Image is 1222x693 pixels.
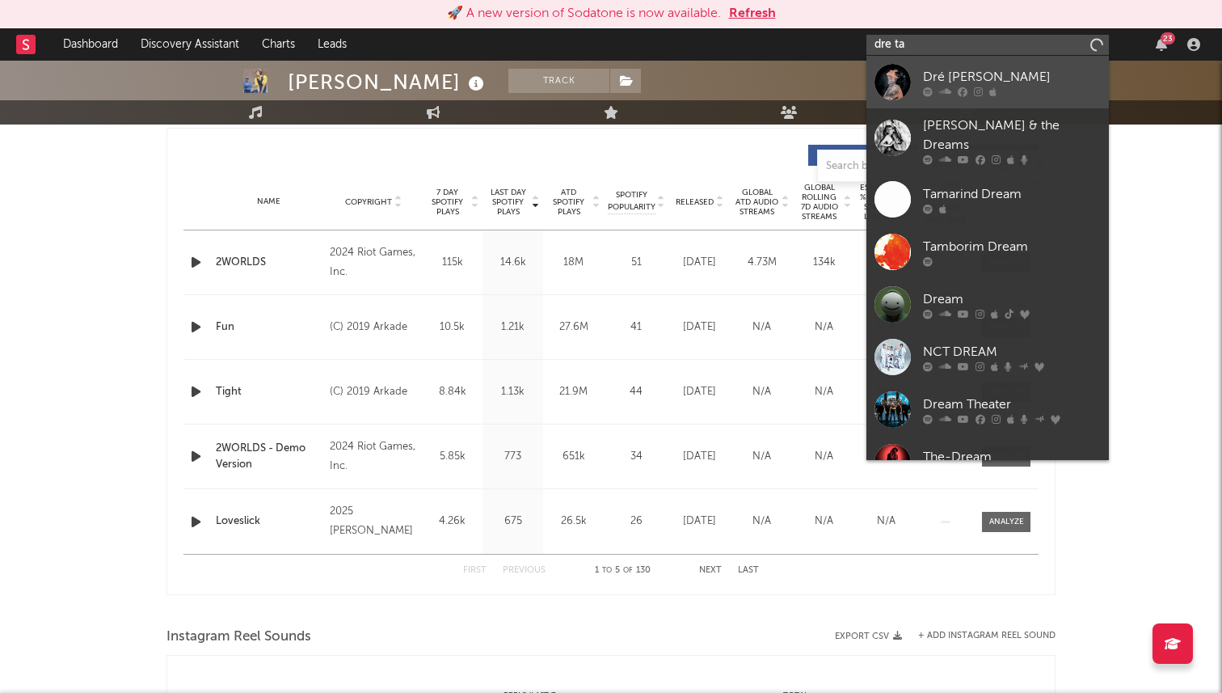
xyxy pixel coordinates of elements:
a: The-Dream [866,436,1109,488]
a: Tamarind Dream [866,173,1109,226]
a: NCT DREAM [866,331,1109,383]
a: Dré [PERSON_NAME] [866,56,1109,108]
input: Search by song name or URL [818,160,988,173]
div: [PERSON_NAME] & the Dreams [923,116,1101,155]
div: Tamarind Dream [923,184,1101,204]
div: N/A [859,384,913,400]
div: 23 [1161,32,1175,44]
a: 2WORLDS [216,255,322,271]
a: Tamborim Dream [866,226,1109,278]
div: N/A [859,319,913,336]
button: 23 [1156,38,1167,51]
span: of [623,567,633,574]
span: Instagram Reel Sounds [166,628,311,647]
div: 26 [608,513,664,530]
span: Global Rolling 7D Audio Streams [797,183,841,222]
span: to [602,567,612,574]
div: 115k [426,255,478,271]
div: 10.5k [426,319,478,336]
div: 4.73M [735,255,789,271]
div: + Add Instagram Reel Sound [902,632,1056,640]
div: 26.5k [547,513,600,530]
div: 5.85k [426,449,478,465]
div: 2025 [PERSON_NAME] [330,502,418,541]
button: Next [699,566,722,575]
div: Tamborim Dream [923,237,1101,256]
span: Copyright [345,197,392,207]
a: Fun [216,319,322,336]
div: 44 [608,384,664,400]
div: [DATE] [672,449,727,465]
a: Discovery Assistant [129,28,251,61]
div: Name [216,196,322,208]
div: 675 [487,513,539,530]
div: 4.26k [426,513,478,530]
div: Dream Theater [923,395,1101,414]
div: N/A [859,255,913,271]
a: Loveslick [216,513,322,530]
div: 41 [608,319,664,336]
div: N/A [735,384,789,400]
div: 51 [608,255,664,271]
div: 651k [547,449,600,465]
div: N/A [859,513,913,530]
div: Dream [923,289,1101,309]
span: Estimated % Playlist Streams Last Day [859,183,904,222]
div: (C) 2019 Arkade [330,318,418,337]
div: 21.9M [547,384,600,400]
a: Dream Theater [866,383,1109,436]
div: N/A [735,319,789,336]
div: 8.84k [426,384,478,400]
a: [PERSON_NAME] & the Dreams [866,108,1109,173]
div: N/A [797,449,851,465]
a: Leads [306,28,358,61]
div: N/A [735,513,789,530]
div: 🚀 A new version of Sodatone is now available. [447,4,721,23]
div: [PERSON_NAME] [288,69,488,95]
div: The-Dream [923,447,1101,467]
div: Dré [PERSON_NAME] [923,67,1101,87]
button: Previous [503,566,546,575]
span: 7 Day Spotify Plays [426,188,469,217]
div: 2024 Riot Games, Inc. [330,243,418,282]
div: [DATE] [672,319,727,336]
span: Spotify Popularity [608,189,655,213]
div: [DATE] [672,255,727,271]
button: Export CSV [835,632,902,641]
div: 1.13k [487,384,539,400]
a: Tight [216,384,322,400]
a: Dream [866,278,1109,331]
div: 773 [487,449,539,465]
span: Last Day Spotify Plays [487,188,529,217]
div: [DATE] [672,384,727,400]
div: N/A [797,319,851,336]
button: Refresh [729,4,776,23]
a: Dashboard [52,28,129,61]
button: + Add Instagram Reel Sound [918,632,1056,640]
div: N/A [859,449,913,465]
div: 18M [547,255,600,271]
button: Originals(87) [808,145,917,166]
div: 2024 Riot Games, Inc. [330,437,418,476]
div: [DATE] [672,513,727,530]
div: N/A [797,513,851,530]
button: First [463,566,487,575]
input: Search for artists [866,35,1109,55]
div: NCT DREAM [923,342,1101,361]
button: Last [738,566,759,575]
div: N/A [797,384,851,400]
div: (C) 2019 Arkade [330,382,418,402]
div: N/A [735,449,789,465]
div: 1 5 130 [578,561,667,581]
div: 1.21k [487,319,539,336]
div: 34 [608,449,664,465]
a: 2WORLDS - Demo Version [216,441,322,472]
div: 14.6k [487,255,539,271]
span: Released [676,197,714,207]
span: Global ATD Audio Streams [735,188,779,217]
